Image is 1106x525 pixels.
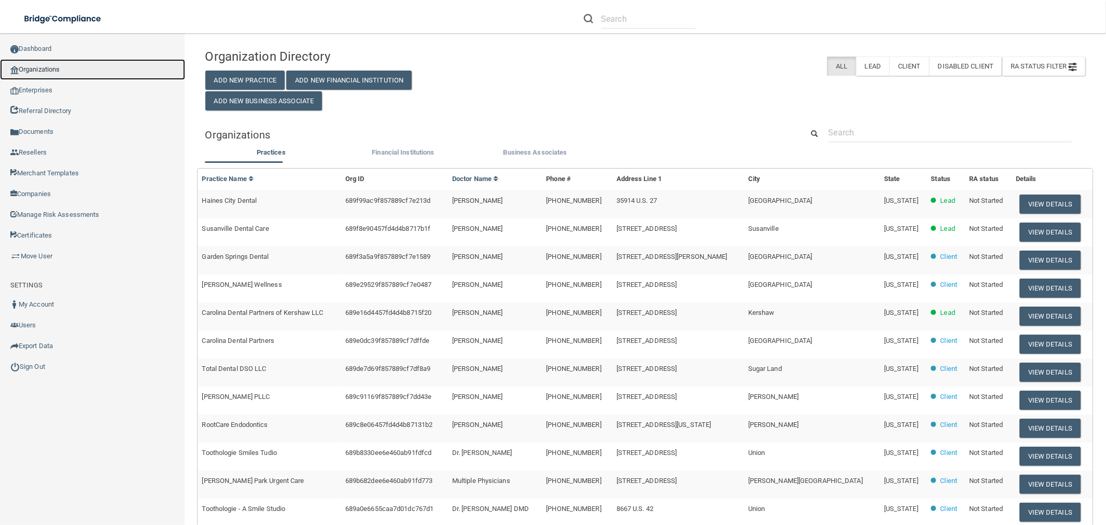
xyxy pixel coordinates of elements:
[884,337,918,344] span: [US_STATE]
[617,281,677,288] span: [STREET_ADDRESS]
[202,337,274,344] span: Carolina Dental Partners
[345,449,431,457] span: 689b8330ee6e460ab91fdfcd
[202,253,269,260] span: Garden Springs Dental
[546,309,601,316] span: [PHONE_NUMBER]
[345,253,430,260] span: 689f3a5a9f857889cf7e1589
[345,337,429,344] span: 689e0dc39f857889cf7dffde
[969,421,1003,429] span: Not Started
[474,146,596,159] label: Business Associates
[452,337,502,344] span: [PERSON_NAME]
[202,477,304,485] span: [PERSON_NAME] Park Urgent Care
[10,87,19,94] img: enterprise.0d942306.png
[884,393,918,400] span: [US_STATE]
[941,307,955,319] p: Lead
[452,175,499,183] a: Doctor Name
[1019,391,1081,410] button: View Details
[345,365,430,372] span: 689de7d69f857889cf7df8a9
[601,9,696,29] input: Search
[546,393,601,400] span: [PHONE_NUMBER]
[748,281,813,288] span: [GEOGRAPHIC_DATA]
[969,281,1003,288] span: Not Started
[452,253,502,260] span: [PERSON_NAME]
[546,477,601,485] span: [PHONE_NUMBER]
[452,477,510,485] span: Multiple Physicians
[941,279,958,291] p: Client
[205,91,323,110] button: Add New Business Associate
[744,169,880,190] th: City
[1019,279,1081,298] button: View Details
[748,337,813,344] span: [GEOGRAPHIC_DATA]
[617,253,727,260] span: [STREET_ADDRESS][PERSON_NAME]
[748,393,799,400] span: [PERSON_NAME]
[202,505,286,513] span: Toothologie - A Smile Studio
[748,477,863,485] span: [PERSON_NAME][GEOGRAPHIC_DATA]
[202,449,277,457] span: Toothologie Smiles Tudio
[1011,62,1077,70] span: RA Status Filter
[1012,169,1093,190] th: Details
[546,449,601,457] span: [PHONE_NUMBER]
[202,309,324,316] span: Carolina Dental Partners of Kershaw LLC
[1019,475,1081,494] button: View Details
[969,365,1003,372] span: Not Started
[617,309,677,316] span: [STREET_ADDRESS]
[1019,335,1081,354] button: View Details
[969,253,1003,260] span: Not Started
[941,503,958,515] p: Client
[965,169,1012,190] th: RA status
[941,419,958,431] p: Client
[584,14,593,23] img: ic-search.3b580494.png
[884,505,918,513] span: [US_STATE]
[205,129,787,141] h5: Organizations
[10,45,19,53] img: ic_dashboard_dark.d01f4a41.png
[10,279,43,292] label: SETTINGS
[542,169,612,190] th: Phone #
[969,505,1003,513] span: Not Started
[546,253,601,260] span: [PHONE_NUMBER]
[286,71,412,90] button: Add New Financial Institution
[884,281,918,288] span: [US_STATE]
[345,197,430,204] span: 689f99ac9f857889cf7e213d
[1019,503,1081,522] button: View Details
[969,449,1003,457] span: Not Started
[546,365,601,372] span: [PHONE_NUMBER]
[884,225,918,232] span: [US_STATE]
[880,169,927,190] th: State
[884,309,918,316] span: [US_STATE]
[884,449,918,457] span: [US_STATE]
[452,197,502,204] span: [PERSON_NAME]
[1019,307,1081,326] button: View Details
[1019,363,1081,382] button: View Details
[884,365,918,372] span: [US_STATE]
[969,197,1003,204] span: Not Started
[1069,63,1077,71] img: icon-filter@2x.21656d0b.png
[969,225,1003,232] span: Not Started
[617,421,711,429] span: [STREET_ADDRESS][US_STATE]
[10,300,19,309] img: ic_user_dark.df1a06c3.png
[1019,419,1081,438] button: View Details
[617,197,657,204] span: 35914 U.S. 27
[341,169,448,190] th: Org ID
[617,337,677,344] span: [STREET_ADDRESS]
[345,309,431,316] span: 689e16d4457fd4d4b8715f20
[205,146,338,161] li: Practices
[748,309,775,316] span: Kershaw
[546,281,601,288] span: [PHONE_NUMBER]
[1019,251,1081,270] button: View Details
[941,251,958,263] p: Client
[10,148,19,157] img: ic_reseller.de258add.png
[856,57,889,76] label: Lead
[452,365,502,372] span: [PERSON_NAME]
[10,251,21,261] img: briefcase.64adab9b.png
[941,195,955,207] p: Lead
[884,253,918,260] span: [US_STATE]
[202,393,270,400] span: [PERSON_NAME] PLLC
[546,197,601,204] span: [PHONE_NUMBER]
[345,477,432,485] span: 689b682dee6e460ab91fd773
[546,337,601,344] span: [PHONE_NUMBER]
[884,421,918,429] span: [US_STATE]
[617,477,677,485] span: [STREET_ADDRESS]
[969,309,1003,316] span: Not Started
[202,197,257,204] span: Haines City Dental
[546,225,601,232] span: [PHONE_NUMBER]
[452,309,502,316] span: [PERSON_NAME]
